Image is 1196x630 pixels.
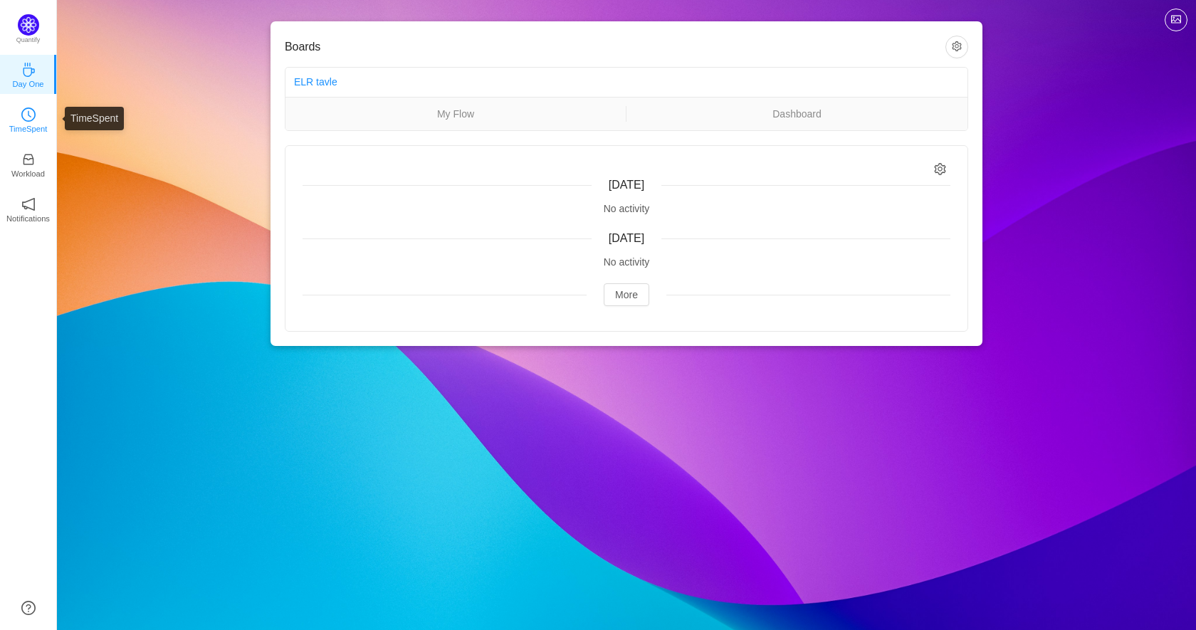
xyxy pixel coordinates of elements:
[18,14,39,36] img: Quantify
[285,40,945,54] h3: Boards
[11,167,45,180] p: Workload
[9,122,48,135] p: TimeSpent
[609,179,644,191] span: [DATE]
[21,67,36,81] a: icon: coffeeDay One
[21,197,36,211] i: icon: notification
[21,112,36,126] a: icon: clock-circleTimeSpent
[609,232,644,244] span: [DATE]
[21,157,36,171] a: icon: inboxWorkload
[945,36,968,58] button: icon: setting
[1165,9,1187,31] button: icon: picture
[626,106,967,122] a: Dashboard
[294,76,337,88] a: ELR tavle
[21,63,36,77] i: icon: coffee
[285,106,626,122] a: My Flow
[12,78,43,90] p: Day One
[21,201,36,216] a: icon: notificationNotifications
[21,107,36,122] i: icon: clock-circle
[604,283,649,306] button: More
[21,601,36,615] a: icon: question-circle
[303,255,950,270] div: No activity
[303,201,950,216] div: No activity
[934,163,946,175] i: icon: setting
[21,152,36,167] i: icon: inbox
[16,36,41,46] p: Quantify
[6,212,50,225] p: Notifications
